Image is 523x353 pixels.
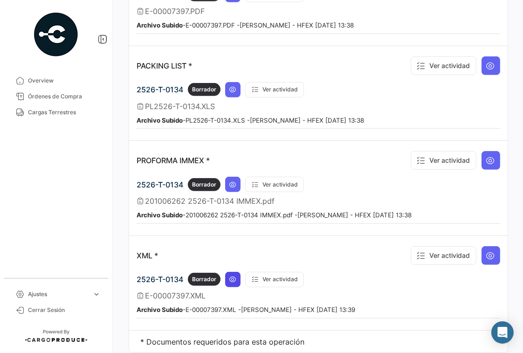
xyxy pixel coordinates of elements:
span: 2526-T-0134 [137,275,183,284]
small: - E-00007397.XML - [PERSON_NAME] - HFEX [DATE] 13:39 [137,306,355,313]
span: 201006262 2526-T-0134 IMMEX.pdf [145,196,275,206]
span: Cargas Terrestres [28,108,101,117]
span: 2526-T-0134 [137,85,183,94]
span: Borrador [192,180,216,189]
span: expand_more [92,290,101,298]
div: Abrir Intercom Messenger [491,321,514,344]
button: Ver actividad [411,246,476,265]
p: PACKING LIST * [137,61,192,70]
span: Cerrar Sesión [28,306,101,314]
b: Archivo Subido [137,21,183,29]
button: Ver actividad [245,82,304,97]
span: Overview [28,76,101,85]
a: Cargas Terrestres [7,104,104,120]
small: - PL2526-T-0134.XLS - [PERSON_NAME] - HFEX [DATE] 13:38 [137,117,364,124]
img: powered-by.png [33,11,79,58]
span: Órdenes de Compra [28,92,101,101]
button: Ver actividad [245,177,304,192]
small: - 201006262 2526-T-0134 IMMEX.pdf - [PERSON_NAME] - HFEX [DATE] 13:38 [137,211,412,219]
a: Órdenes de Compra [7,89,104,104]
span: 2526-T-0134 [137,180,183,189]
button: Ver actividad [245,272,304,287]
p: PROFORMA IMMEX * [137,156,210,165]
b: Archivo Subido [137,117,183,124]
button: Ver actividad [411,151,476,170]
span: Borrador [192,275,216,284]
b: Archivo Subido [137,306,183,313]
span: Ajustes [28,290,89,298]
span: PL2526-T-0134.XLS [145,102,215,111]
a: Overview [7,73,104,89]
span: Borrador [192,85,216,94]
p: XML * [137,251,158,260]
button: Ver actividad [411,56,476,75]
small: - E-00007397.PDF - [PERSON_NAME] - HFEX [DATE] 13:38 [137,21,354,29]
b: Archivo Subido [137,211,183,219]
span: E-00007397.PDF [145,7,205,16]
span: E-00007397.XML [145,291,206,300]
